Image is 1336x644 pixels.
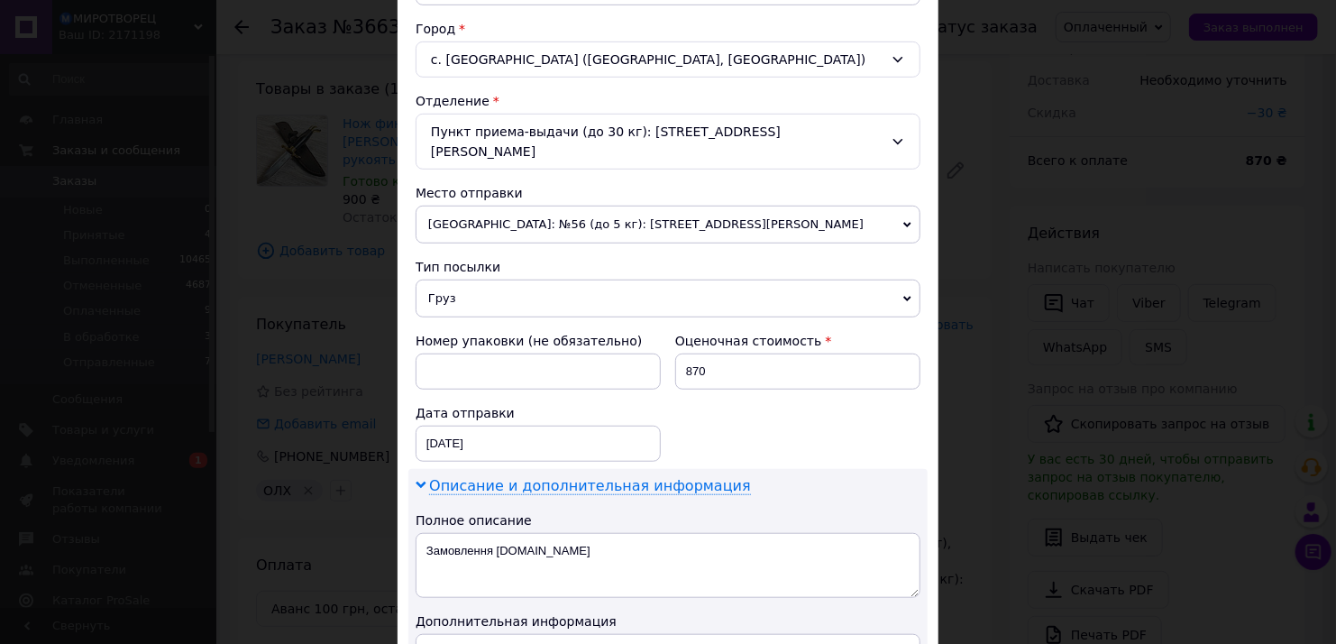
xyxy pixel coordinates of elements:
div: с. [GEOGRAPHIC_DATA] ([GEOGRAPHIC_DATA], [GEOGRAPHIC_DATA]) [416,41,920,78]
span: Описание и дополнительная информация [429,477,751,495]
div: Город [416,20,920,38]
textarea: Замовлення [DOMAIN_NAME] [416,533,920,598]
div: Номер упаковки (не обязательно) [416,332,661,350]
div: Дата отправки [416,404,661,422]
div: Отделение [416,92,920,110]
div: Полное описание [416,511,920,529]
span: Тип посылки [416,260,500,274]
span: [GEOGRAPHIC_DATA]: №56 (до 5 кг): [STREET_ADDRESS][PERSON_NAME] [416,206,920,244]
span: Груз [416,280,920,317]
div: Пункт приема-выдачи (до 30 кг): [STREET_ADDRESS][PERSON_NAME] [416,114,920,170]
div: Дополнительная информация [416,612,920,630]
div: Оценочная стоимость [675,332,920,350]
span: Место отправки [416,186,523,200]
